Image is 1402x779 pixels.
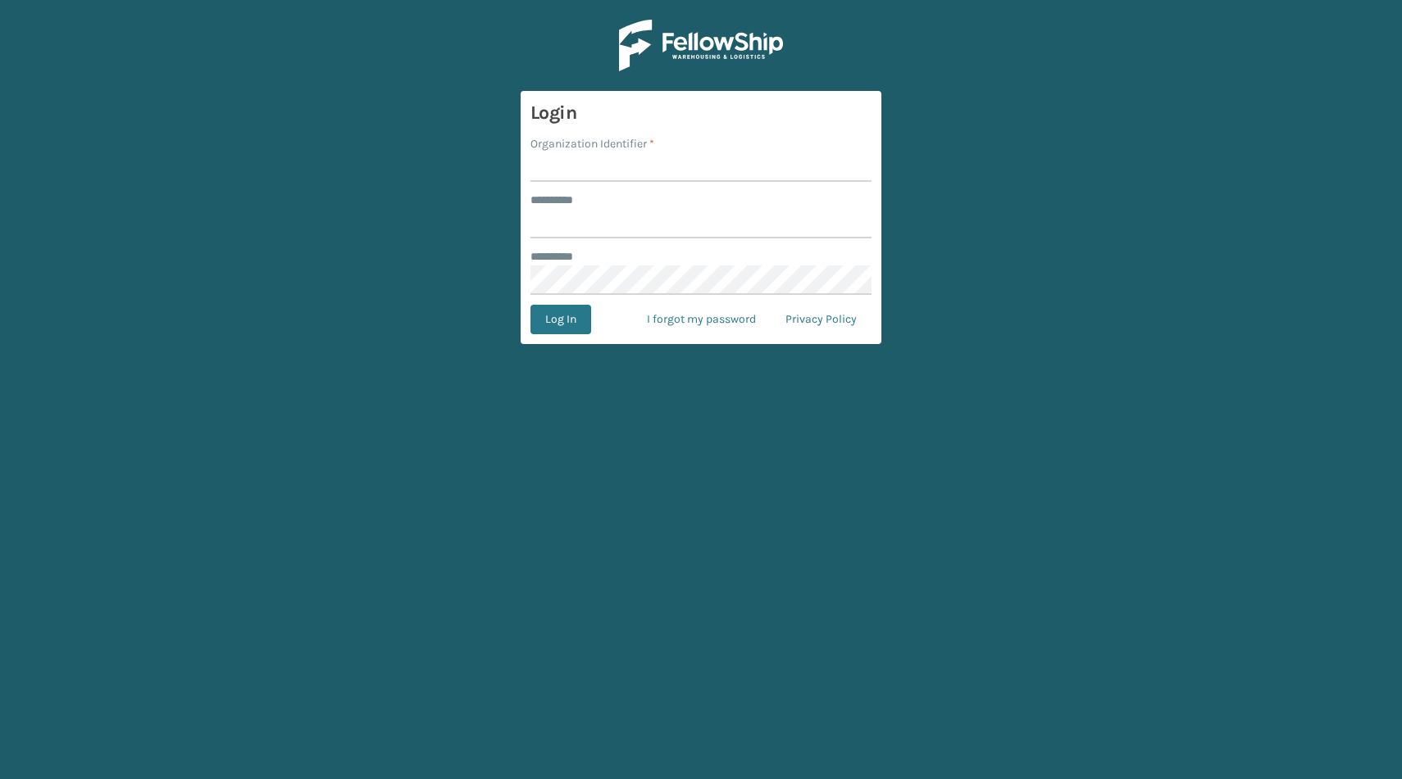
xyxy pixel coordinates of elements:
a: I forgot my password [632,305,771,334]
button: Log In [530,305,591,334]
h3: Login [530,101,872,125]
img: Logo [619,20,783,71]
label: Organization Identifier [530,135,654,152]
a: Privacy Policy [771,305,872,334]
